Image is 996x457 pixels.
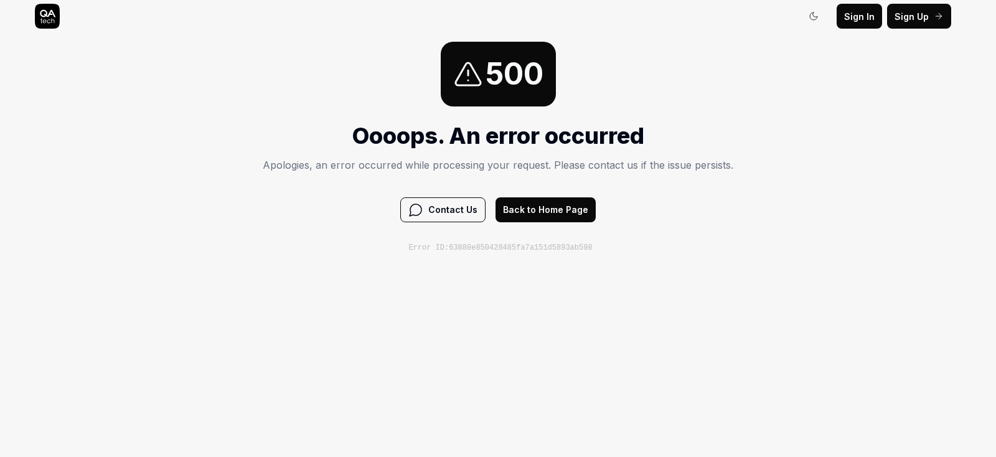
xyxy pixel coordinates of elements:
[263,119,733,153] h1: Oooops. An error occurred
[408,242,592,253] div: Error ID: 63880e850428485fa7a151d5893ab598
[258,222,728,253] div: Click to Copy
[844,10,875,23] span: Sign In
[496,197,596,222] button: Back to Home Page
[486,52,543,97] span: 500
[837,4,882,29] button: Sign In
[400,197,486,222] button: Contact Us
[895,10,929,23] span: Sign Up
[263,158,733,172] p: Apologies, an error occurred while processing your request. Please contact us if the issue persists.
[887,4,951,29] button: Sign Up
